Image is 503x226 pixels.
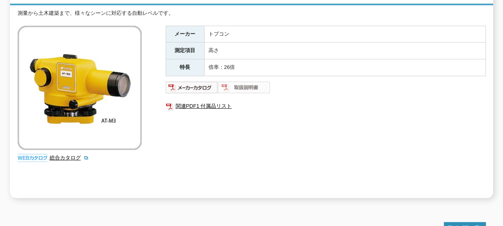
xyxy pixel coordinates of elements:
a: 総合カタログ [50,155,89,161]
img: webカタログ [18,154,48,162]
td: トプコン [204,26,485,42]
a: 取扱説明書 [218,86,271,92]
a: 関連PDF1 付属品リスト [166,101,486,111]
a: メーカーカタログ [166,86,218,92]
img: メーカーカタログ [166,81,218,94]
th: 測定項目 [166,42,204,59]
div: 測量から土木建築まで、様々なシーンに対応する自動レベルです。 [18,9,486,18]
td: 倍率：26倍 [204,59,485,76]
th: メーカー [166,26,204,42]
td: 高さ [204,42,485,59]
img: オートレベル AT-M3 [18,26,142,150]
th: 特長 [166,59,204,76]
img: 取扱説明書 [218,81,271,94]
